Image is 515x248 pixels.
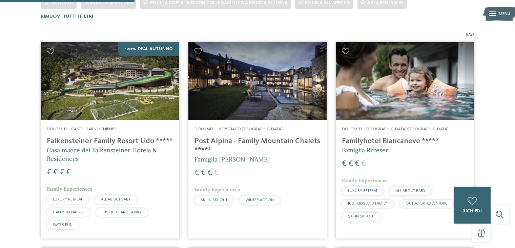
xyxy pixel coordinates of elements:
span: OUTDOOR ADVENTURE [406,202,447,206]
a: Cercate un hotel per famiglie? Qui troverete solo i migliori! -20% Deal Autunno Dolomiti – Castel... [41,42,179,239]
span: € [53,168,58,176]
span: Dolomiti – [GEOGRAPHIC_DATA]/[GEOGRAPHIC_DATA] [342,127,449,131]
span: Rimuovi tutti i filtri [41,14,93,19]
span: € [214,169,219,177]
span: 6 [466,32,468,38]
span: SKI-IN SKI-OUT [348,214,375,218]
span: HAPPY TEENAGER [53,210,84,214]
span: 27 [470,32,474,38]
span: Family Experiences [342,177,388,184]
span: Dolomiti – Versciaco-[GEOGRAPHIC_DATA] [194,127,283,131]
img: Cercate un hotel per famiglie? Qui troverete solo i migliori! [336,42,474,120]
span: € [66,168,71,176]
span: € [348,160,353,168]
h4: Post Alpina - Family Mountain Chalets ****ˢ [194,137,321,155]
span: Famiglia [PERSON_NAME] [194,155,270,163]
span: Area benessere [367,0,404,5]
span: € [201,169,206,177]
span: LUXURY RETREAT [53,197,82,202]
span: € [194,169,199,177]
span: € [361,160,366,168]
span: JUST KIDS AND FAMILY [102,210,142,214]
span: Family Experiences [47,186,92,192]
span: Dolomiti – Casteldarne/Chienes [47,127,117,131]
span: Casa madre dei Falkensteiner Hotels & Residences [47,146,157,163]
span: € [355,160,359,168]
span: € [60,168,64,176]
span: WINTER ACTION [246,198,274,202]
span: LUXURY RETREAT [348,189,377,193]
span: € [342,160,347,168]
span: Piscina all'aperto [305,0,350,5]
a: richiedi [454,187,491,224]
span: richiedi [462,209,482,213]
span: Family Experiences [194,187,240,193]
span: Famiglia Riffeser [342,146,388,154]
span: Piscina coperta o con collegamento a piscina esterna [150,0,288,5]
span: Dolomiti [50,0,74,5]
span: / [468,32,470,38]
img: Cercate un hotel per famiglie? Qui troverete solo i migliori! [41,42,179,120]
a: Cercate un hotel per famiglie? Qui troverete solo i migliori! Dolomiti – Versciaco-[GEOGRAPHIC_DA... [188,42,327,239]
h4: Falkensteiner Family Resort Lido ****ˢ [47,137,173,146]
span: € [47,168,52,176]
span: € [207,169,212,177]
span: ALL ABOUT BABY [101,197,131,202]
h4: Familyhotel Biancaneve ****ˢ [342,137,468,146]
span: SKI-IN SKI-OUT [201,198,227,202]
a: Cercate un hotel per famiglie? Qui troverete solo i migliori! Dolomiti – [GEOGRAPHIC_DATA]/[GEOGR... [336,42,474,239]
span: Orario d'apertura [86,0,133,5]
span: JUST KIDS AND FAMILY [348,202,387,206]
span: WATER FUN [53,223,73,227]
span: ALL ABOUT BABY [396,189,426,193]
img: Post Alpina - Family Mountain Chalets ****ˢ [188,42,327,120]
